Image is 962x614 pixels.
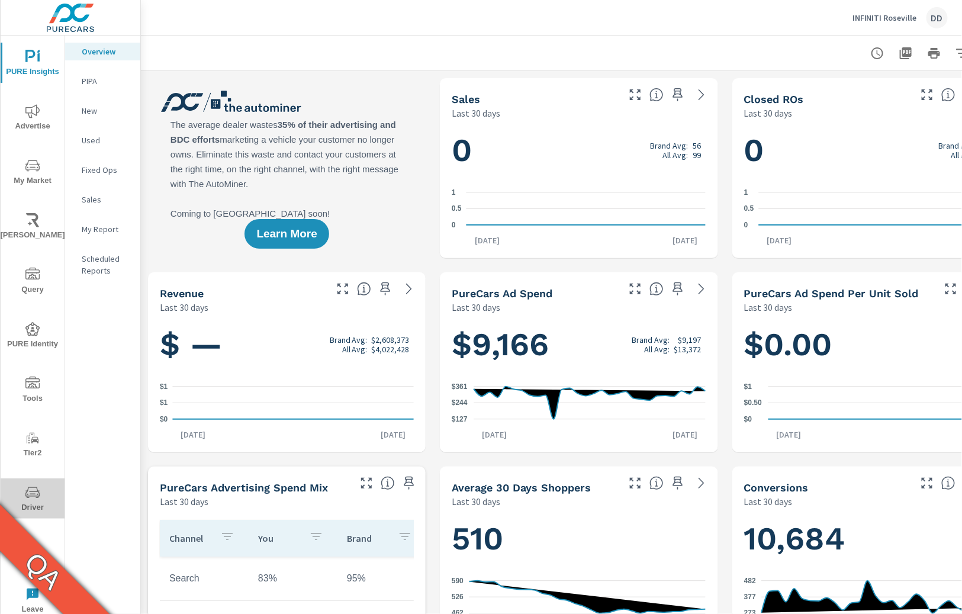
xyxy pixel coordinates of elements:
h5: PureCars Ad Spend [452,287,552,300]
span: The number of dealer-specified goals completed by a visitor. [Source: This data is provided by th... [941,476,955,490]
span: [PERSON_NAME] [4,213,61,242]
p: Last 30 days [160,494,208,509]
p: Last 30 days [452,494,500,509]
a: See more details in report [692,279,711,298]
span: Save this to your personalized report [668,85,687,104]
span: Learn More [256,229,317,239]
td: Search [160,564,249,593]
div: New [65,102,140,120]
p: $9,197 [678,335,702,345]
h5: Closed ROs [744,93,804,105]
text: 0.5 [452,205,462,213]
p: Used [82,134,131,146]
button: Make Fullscreen [626,85,645,104]
p: Last 30 days [160,300,208,314]
p: Brand Avg: [651,141,688,150]
text: $244 [452,398,468,407]
p: $13,372 [674,345,702,354]
span: Total cost of media for all PureCars channels for the selected dealership group over the selected... [649,282,664,296]
h5: Average 30 Days Shoppers [452,481,591,494]
p: All Avg: [342,345,368,354]
p: [DATE] [466,234,508,246]
div: Scheduled Reports [65,250,140,279]
button: Make Fullscreen [918,474,937,493]
p: [DATE] [474,429,516,441]
text: $0 [744,415,752,423]
text: $127 [452,415,468,423]
p: Scheduled Reports [82,253,131,277]
text: 482 [744,577,756,585]
span: Tier2 [4,431,61,460]
span: Query [4,268,61,297]
button: Make Fullscreen [941,279,960,298]
div: Sales [65,191,140,208]
text: $361 [452,382,468,391]
p: Sales [82,194,131,205]
td: 95% [337,564,426,593]
span: Save this to your personalized report [400,474,419,493]
button: Make Fullscreen [626,474,645,493]
p: INFINITI Roseville [852,12,917,23]
text: $0 [160,415,168,423]
p: Last 30 days [744,300,793,314]
button: Learn More [244,219,329,249]
p: Overview [82,46,131,57]
h5: PureCars Ad Spend Per Unit Sold [744,287,919,300]
span: Tools [4,377,61,406]
p: All Avg: [644,345,670,354]
text: 1 [744,188,748,197]
h1: 510 [452,519,706,559]
p: New [82,105,131,117]
h1: 0 [452,130,706,171]
h1: $9,166 [452,324,706,365]
p: 56 [693,141,702,150]
p: Channel [169,532,211,544]
div: Fixed Ops [65,161,140,179]
button: Make Fullscreen [918,85,937,104]
text: $1 [160,399,168,407]
h5: PureCars Advertising Spend Mix [160,481,328,494]
span: Operations [4,540,61,569]
p: 99 [693,150,702,160]
text: 377 [744,593,756,602]
text: $1 [744,382,752,391]
p: $2,608,373 [371,335,409,345]
h1: $ — [160,324,414,365]
p: [DATE] [665,429,706,441]
text: 590 [452,577,464,585]
text: 0 [452,221,456,229]
p: [DATE] [758,234,800,246]
p: Brand [347,532,388,544]
div: Overview [65,43,140,60]
p: Brand Avg: [632,335,670,345]
text: 0.5 [744,205,754,213]
p: Brand Avg: [330,335,368,345]
span: PURE Identity [4,322,61,351]
p: [DATE] [173,429,214,441]
span: PURE Insights [4,50,61,79]
p: My Report [82,223,131,235]
h5: Conversions [744,481,809,494]
text: 0 [744,221,748,229]
p: Last 30 days [744,494,793,509]
button: Make Fullscreen [626,279,645,298]
p: PIPA [82,75,131,87]
p: [DATE] [768,429,810,441]
span: Save this to your personalized report [668,474,687,493]
span: Number of vehicles sold by the dealership over the selected date range. [Source: This data is sou... [649,88,664,102]
p: [DATE] [665,234,706,246]
text: $1 [160,382,168,391]
p: You [258,532,300,544]
text: 1 [452,188,456,197]
span: Driver [4,486,61,515]
p: Last 30 days [452,300,500,314]
button: Make Fullscreen [357,474,376,493]
text: $0.50 [744,399,762,407]
p: Last 30 days [744,106,793,120]
h5: Sales [452,93,480,105]
span: A rolling 30 day total of daily Shoppers on the dealership website, averaged over the selected da... [649,476,664,490]
span: Advertise [4,104,61,133]
span: Number of Repair Orders Closed by the selected dealership group over the selected time range. [So... [941,88,955,102]
div: PIPA [65,72,140,90]
a: See more details in report [692,474,711,493]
